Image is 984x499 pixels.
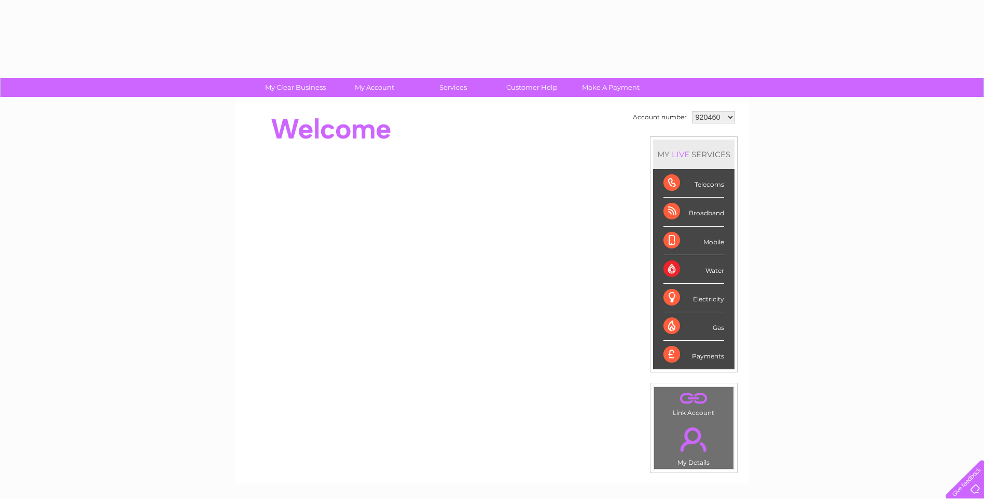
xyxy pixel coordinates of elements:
div: Gas [663,312,724,341]
div: Telecoms [663,169,724,198]
td: Account number [630,108,689,126]
div: Payments [663,341,724,369]
div: Water [663,255,724,284]
a: . [657,390,731,408]
td: My Details [654,419,734,469]
a: My Clear Business [253,78,338,97]
div: Mobile [663,227,724,255]
div: MY SERVICES [653,140,734,169]
div: Electricity [663,284,724,312]
a: My Account [331,78,417,97]
td: Link Account [654,386,734,419]
div: LIVE [670,149,691,159]
a: . [657,421,731,458]
a: Make A Payment [568,78,654,97]
a: Services [410,78,496,97]
div: Broadband [663,198,724,226]
a: Customer Help [489,78,575,97]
